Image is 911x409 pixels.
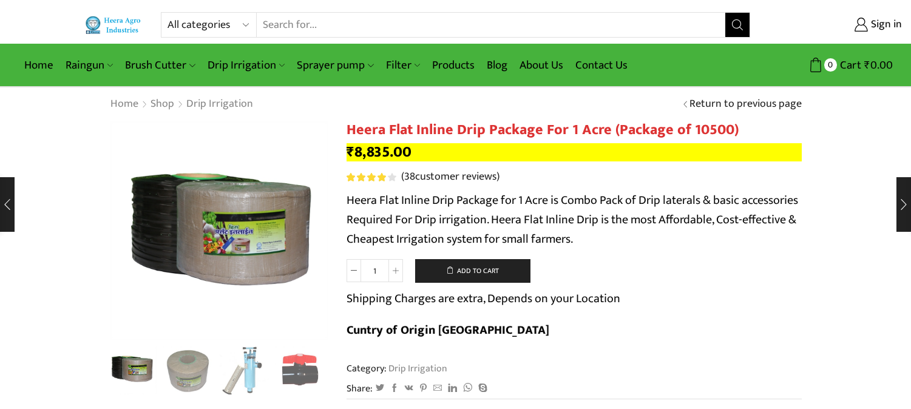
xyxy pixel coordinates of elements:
span: 38 [404,167,415,186]
a: Shop [150,96,175,112]
nav: Breadcrumb [110,96,254,112]
a: Home [18,51,59,79]
a: Contact Us [569,51,634,79]
li: 3 / 10 [219,346,269,394]
li: 4 / 10 [275,346,325,394]
a: 0 Cart ₹0.00 [762,54,893,76]
a: (38customer reviews) [401,169,500,185]
span: ₹ [347,140,354,164]
a: Sprayer pump [291,51,379,79]
a: About Us [513,51,569,79]
img: Heera-super-clean-filter [219,346,269,396]
a: Return to previous page [689,96,802,112]
a: Sign in [768,14,902,36]
input: Product quantity [361,259,388,282]
button: Search button [725,13,750,37]
span: Category: [347,362,447,376]
a: Products [426,51,481,79]
a: Drip Package Flat Inline2 [163,346,213,396]
a: Drip Irrigation [387,360,447,376]
span: ₹ [864,56,870,75]
input: Search for... [257,13,725,37]
img: Flat Inline Drip Package [163,346,213,396]
h1: Heera Flat Inline Drip Package For 1 Acre (Package of 10500) [347,121,802,139]
div: 1 / 10 [110,121,328,340]
li: 1 / 10 [107,346,157,394]
bdi: 0.00 [864,56,893,75]
img: Flat Inline [107,344,157,394]
p: Heera Flat Inline Drip Package for 1 Acre is Combo Pack of Drip laterals & basic accessories Requ... [347,191,802,249]
a: Drip Irrigation [186,96,254,112]
a: Drip Irrigation [202,51,291,79]
li: 2 / 10 [163,346,213,394]
button: Add to cart [415,259,530,283]
span: Cart [837,57,861,73]
p: Shipping Charges are extra, Depends on your Location [347,289,620,308]
span: 0 [824,58,837,71]
span: 38 [347,173,398,181]
a: Blog [481,51,513,79]
span: Share: [347,382,373,396]
span: Sign in [868,17,902,33]
a: ball-vavle [275,346,325,396]
a: Raingun [59,51,119,79]
img: Flow Control Valve [275,346,325,396]
bdi: 8,835.00 [347,140,411,164]
a: Home [110,96,139,112]
b: Cuntry of Origin [GEOGRAPHIC_DATA] [347,320,549,340]
div: Rated 4.21 out of 5 [347,173,396,181]
span: Rated out of 5 based on customer ratings [347,173,388,181]
img: Flat Inline [110,121,328,340]
a: Filter [380,51,426,79]
a: Brush Cutter [119,51,201,79]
